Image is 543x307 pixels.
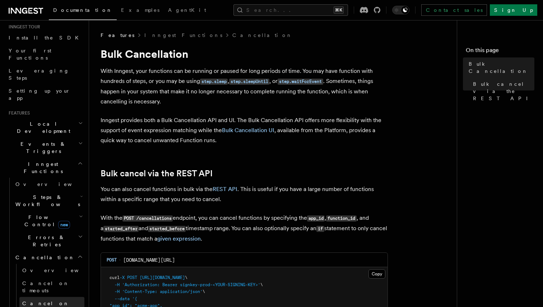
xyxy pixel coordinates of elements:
button: Inngest Functions [6,158,84,178]
a: Setting up your app [6,84,84,104]
a: Contact sales [421,4,487,16]
a: Documentation [49,2,117,20]
a: Bulk Cancellation UI [222,127,274,134]
span: [DOMAIN_NAME][URL] [123,256,175,264]
a: Cancel on timeouts [19,277,84,297]
span: Documentation [53,7,112,13]
p: Inngest provides both a Bulk Cancellation API and UI. The Bulk Cancellation API offers more flexi... [101,115,388,145]
span: Errors & Retries [13,234,78,248]
span: POST [107,257,117,263]
span: Inngest tour [6,24,40,30]
code: function_id [326,215,356,222]
span: Leveraging Steps [9,68,69,81]
span: '{ [132,296,137,301]
h1: Bulk Cancellation [101,47,388,60]
span: Inngest Functions [6,161,78,175]
a: Bulk Cancellation [466,57,534,78]
span: Cancel on timeouts [22,280,69,293]
span: Cancellation [13,254,75,261]
span: Local Development [6,120,78,135]
p: With Inngest, your functions can be running or paused for long periods of time. You may have func... [101,66,388,107]
a: Your first Functions [6,44,84,64]
button: Steps & Workflows [13,191,84,211]
code: step.waitForEvent [278,79,323,85]
span: Features [6,110,30,116]
span: -X [120,275,125,280]
span: Steps & Workflows [13,194,80,208]
span: new [58,221,70,229]
a: Cancellation [232,32,293,39]
span: curl [110,275,120,280]
span: 'Content-Type: application/json' [122,289,203,294]
a: Bulk cancel via the REST API [470,78,534,105]
p: With the endpoint, you can cancel functions by specifying the , , and a and timestamp range. You ... [101,213,388,244]
a: Overview [19,264,84,277]
span: [URL][DOMAIN_NAME] [140,275,185,280]
a: step.sleepUntil [229,78,269,84]
code: started_before [148,226,186,232]
span: Features [101,32,134,39]
code: started_after [103,226,139,232]
span: AgentKit [168,7,206,13]
a: Leveraging Steps [6,64,84,84]
span: Setting up your app [9,88,70,101]
span: Events & Triggers [6,140,78,155]
span: Bulk Cancellation [469,60,534,75]
p: You can also cancel functions in bulk via the . This is useful if you have a large number of func... [101,184,388,204]
span: Overview [15,181,89,187]
span: \ [260,282,263,287]
a: AgentKit [164,2,210,19]
button: Search...⌘K [233,4,348,16]
span: Install the SDK [9,35,83,41]
a: Sign Up [490,4,537,16]
span: Flow Control [13,214,79,228]
span: -H [115,289,120,294]
span: 'Authorization: Bearer signkey-prod-<YOUR-SIGNING-KEY>' [122,282,260,287]
button: Local Development [6,117,84,138]
span: Examples [121,7,159,13]
button: Errors & Retries [13,231,84,251]
span: \ [185,275,187,280]
a: step.sleep [200,78,228,84]
span: --data [115,296,130,301]
button: Flow Controlnew [13,211,84,231]
a: Examples [117,2,164,19]
span: POST [127,275,137,280]
a: REST API [213,186,237,192]
button: Toggle dark mode [392,6,409,14]
code: if [316,226,324,232]
a: step.waitForEvent [278,78,323,84]
button: Cancellation [13,251,84,264]
span: \ [203,289,205,294]
span: -H [115,282,120,287]
a: Overview [13,178,84,191]
span: Your first Functions [9,48,51,61]
a: Inngest Functions [144,32,222,39]
span: Bulk cancel via the REST API [473,80,534,102]
button: Events & Triggers [6,138,84,158]
button: Copy [368,269,385,279]
code: step.sleep [200,79,228,85]
kbd: ⌘K [334,6,344,14]
code: step.sleepUntil [229,79,269,85]
h4: On this page [466,46,534,57]
code: POST /cancellations [122,215,173,222]
a: Bulk cancel via the REST API [101,168,213,178]
a: Install the SDK [6,31,84,44]
a: given expression [157,235,201,242]
span: Overview [22,268,96,273]
code: app_id [307,215,325,222]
